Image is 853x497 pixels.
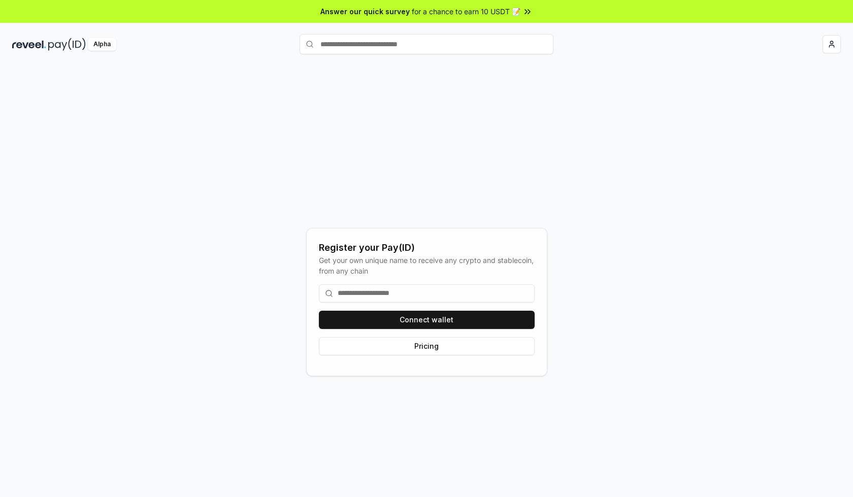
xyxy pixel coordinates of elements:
[48,38,86,51] img: pay_id
[319,255,535,276] div: Get your own unique name to receive any crypto and stablecoin, from any chain
[412,6,520,17] span: for a chance to earn 10 USDT 📝
[320,6,410,17] span: Answer our quick survey
[319,241,535,255] div: Register your Pay(ID)
[12,38,46,51] img: reveel_dark
[88,38,116,51] div: Alpha
[319,337,535,355] button: Pricing
[319,311,535,329] button: Connect wallet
